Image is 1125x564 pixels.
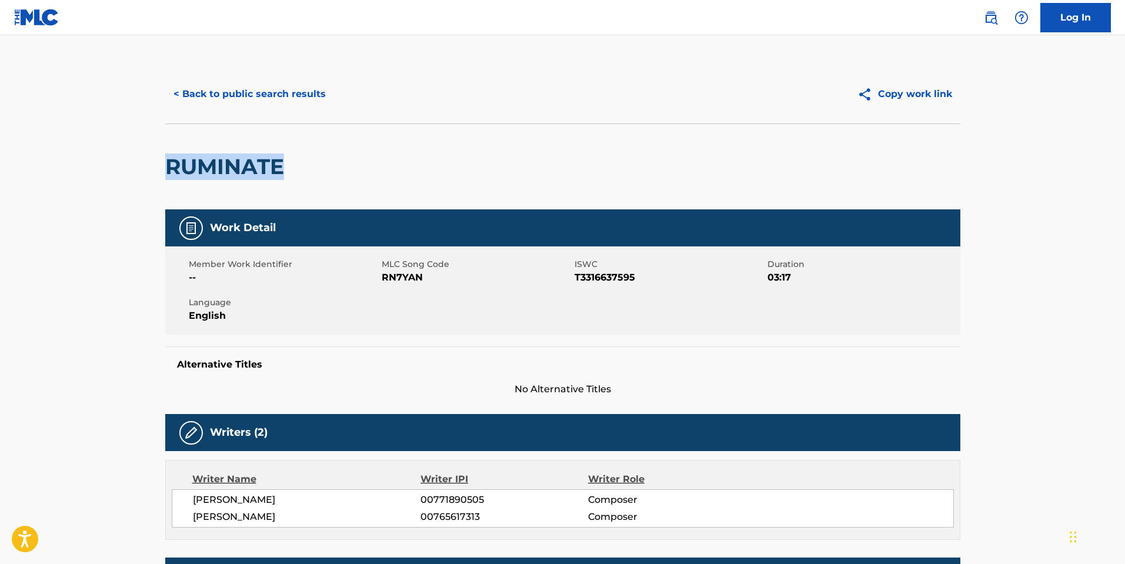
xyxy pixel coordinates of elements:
[177,359,949,371] h5: Alternative Titles
[1014,11,1029,25] img: help
[575,271,765,285] span: T3316637595
[1040,3,1111,32] a: Log In
[420,510,587,524] span: 00765617313
[189,309,379,323] span: English
[189,271,379,285] span: --
[588,472,740,486] div: Writer Role
[857,87,878,102] img: Copy work link
[849,79,960,109] button: Copy work link
[184,426,198,440] img: Writers
[588,510,740,524] span: Composer
[165,153,290,180] h2: RUMINATE
[767,271,957,285] span: 03:17
[420,472,588,486] div: Writer IPI
[984,11,998,25] img: search
[192,472,421,486] div: Writer Name
[193,510,421,524] span: [PERSON_NAME]
[165,79,334,109] button: < Back to public search results
[1010,6,1033,29] div: Help
[420,493,587,507] span: 00771890505
[979,6,1003,29] a: Public Search
[210,426,268,439] h5: Writers (2)
[588,493,740,507] span: Composer
[382,271,572,285] span: RN7YAN
[1070,519,1077,555] div: Drag
[165,382,960,396] span: No Alternative Titles
[575,258,765,271] span: ISWC
[189,296,379,309] span: Language
[767,258,957,271] span: Duration
[1066,508,1125,564] iframe: Chat Widget
[210,221,276,235] h5: Work Detail
[184,221,198,235] img: Work Detail
[189,258,379,271] span: Member Work Identifier
[14,9,59,26] img: MLC Logo
[193,493,421,507] span: [PERSON_NAME]
[382,258,572,271] span: MLC Song Code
